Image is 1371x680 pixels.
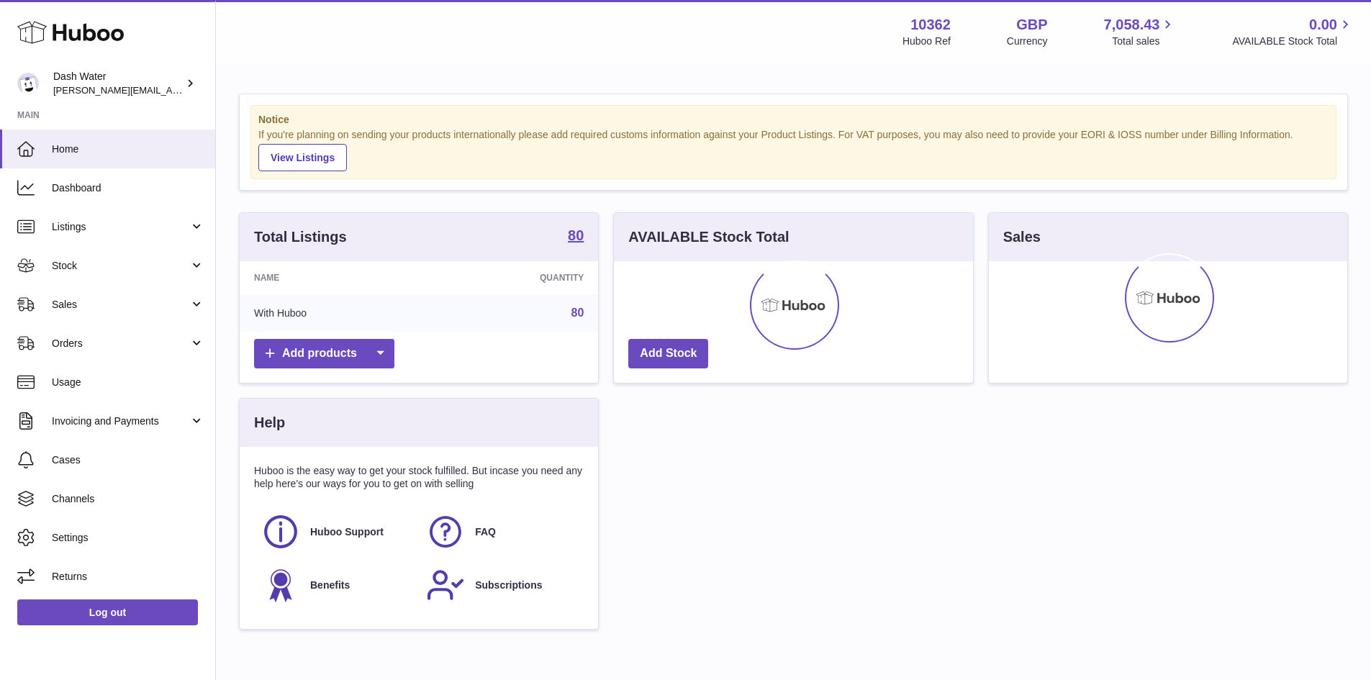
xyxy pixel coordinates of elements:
[53,84,289,96] span: [PERSON_NAME][EMAIL_ADDRESS][DOMAIN_NAME]
[52,453,204,467] span: Cases
[261,512,412,551] a: Huboo Support
[17,599,198,625] a: Log out
[52,376,204,389] span: Usage
[1003,227,1041,247] h3: Sales
[17,73,39,94] img: james@dash-water.com
[568,228,584,242] strong: 80
[426,566,576,604] a: Subscriptions
[52,220,189,234] span: Listings
[240,294,429,332] td: With Huboo
[52,181,204,195] span: Dashboard
[429,261,598,294] th: Quantity
[258,113,1329,127] strong: Notice
[628,227,789,247] h3: AVAILABLE Stock Total
[475,525,496,539] span: FAQ
[258,144,347,171] a: View Listings
[568,228,584,245] a: 80
[1232,15,1354,48] a: 0.00 AVAILABLE Stock Total
[258,128,1329,171] div: If you're planning on sending your products internationally please add required customs informati...
[1016,15,1047,35] strong: GBP
[910,15,951,35] strong: 10362
[310,579,350,592] span: Benefits
[52,414,189,428] span: Invoicing and Payments
[628,339,708,368] a: Add Stock
[1232,35,1354,48] span: AVAILABLE Stock Total
[902,35,951,48] div: Huboo Ref
[240,261,429,294] th: Name
[254,227,347,247] h3: Total Listings
[1112,35,1176,48] span: Total sales
[52,259,189,273] span: Stock
[310,525,384,539] span: Huboo Support
[52,531,204,545] span: Settings
[52,142,204,156] span: Home
[1104,15,1160,35] span: 7,058.43
[53,70,183,97] div: Dash Water
[571,307,584,319] a: 80
[475,579,542,592] span: Subscriptions
[1309,15,1337,35] span: 0.00
[254,339,394,368] a: Add products
[1007,35,1048,48] div: Currency
[1104,15,1177,48] a: 7,058.43 Total sales
[52,298,189,312] span: Sales
[426,512,576,551] a: FAQ
[52,492,204,506] span: Channels
[254,464,584,491] p: Huboo is the easy way to get your stock fulfilled. But incase you need any help here's our ways f...
[52,570,204,584] span: Returns
[52,337,189,350] span: Orders
[261,566,412,604] a: Benefits
[254,413,285,432] h3: Help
